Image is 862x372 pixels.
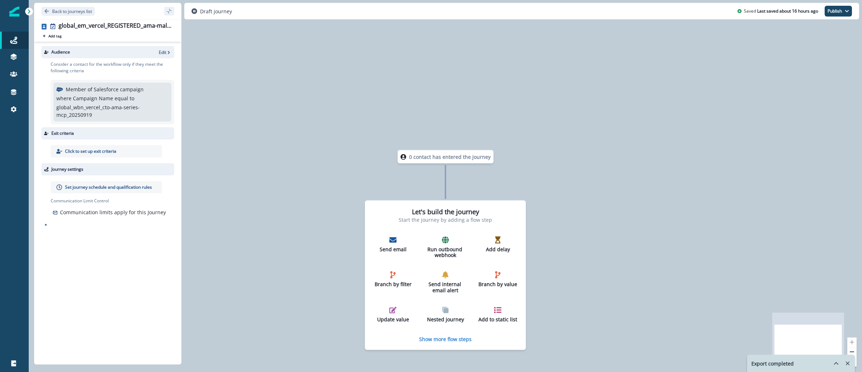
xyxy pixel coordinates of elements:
button: Branch by filter [370,268,416,290]
p: where [56,95,71,102]
p: Consider a contact for the workflow only if they meet the following criteria [51,61,174,74]
p: Send email [373,246,413,252]
p: Start the journey by adding a flow step [399,216,492,223]
button: Edit [159,49,171,55]
p: Run outbound webhook [426,246,465,258]
button: Update value [370,303,416,325]
p: 0 contact has entered the journey [409,153,491,161]
div: Let's build the journeyStart the journey by adding a flow stepSend emailRun outbound webhookAdd d... [365,201,526,350]
button: Nested journey [423,303,468,325]
p: equal to [115,95,134,102]
p: Branch by filter [373,281,413,288]
button: sidebar collapse toggle [164,7,174,15]
button: Publish [825,6,852,17]
button: Send internal email alert [423,268,468,297]
button: hide-exports [825,355,839,372]
div: global_em_vercel_REGISTERED_ama-malte-series_20250919_3068 [59,22,171,30]
button: Send email [370,233,416,255]
p: Audience [51,49,70,55]
p: Branch by value [478,281,518,288]
button: hide-exports [830,358,842,369]
button: Show more flow steps [419,335,472,342]
p: Click to set up exit criteria [65,148,116,155]
button: Run outbound webhook [423,233,468,261]
p: Last saved about 16 hours ago [757,8,818,14]
button: zoom out [847,347,857,357]
div: 0 contact has entered the journey [376,150,514,164]
p: Add delay [478,246,518,252]
p: Campaign Name [73,95,113,102]
button: Remove-exports [842,358,853,369]
p: Export completed [751,360,794,367]
p: Saved [744,8,756,14]
p: Exit criteria [51,130,74,137]
p: Edit [159,49,166,55]
p: Set journey schedule and qualification rules [65,184,152,190]
p: Add to static list [478,316,518,322]
img: Inflection [9,6,19,17]
p: Nested journey [426,316,465,322]
button: Go back [41,7,95,16]
p: Send internal email alert [426,281,465,294]
p: Add tag [48,34,61,38]
p: global_wbn_vercel_cto-ama-series-mcp_20250919 [56,104,168,119]
p: Back to journeys list [52,8,92,14]
p: Update value [373,316,413,322]
p: Journey settings [51,166,83,173]
button: Add to static list [475,303,520,325]
button: Branch by value [475,268,520,290]
p: Communication Limit Control [51,198,174,204]
p: Draft journey [200,8,232,15]
button: Add delay [475,233,520,255]
button: Add tag [41,33,63,39]
h2: Let's build the journey [412,208,479,216]
p: Communication limits apply for this Journey [60,208,166,216]
p: Member of Salesforce campaign [66,86,144,93]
